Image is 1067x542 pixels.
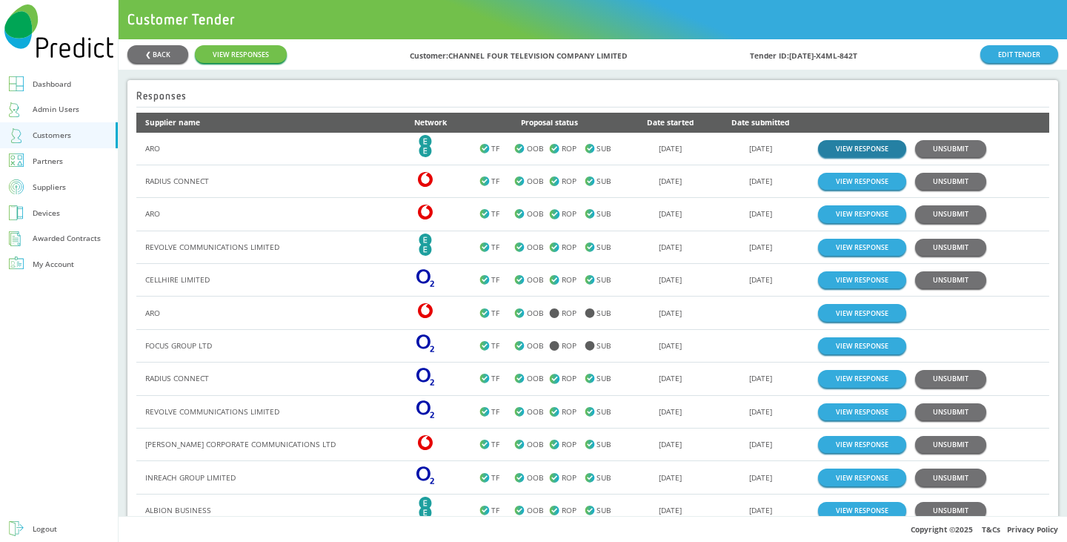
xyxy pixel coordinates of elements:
button: UNSUBMIT [915,403,986,420]
button: UNSUBMIT [915,469,986,486]
a: CELLHIRE LIMITED [145,274,210,285]
div: Customers [33,128,71,142]
a: Privacy Policy [1007,524,1058,535]
div: OOB [514,306,549,320]
div: TF [479,471,514,485]
img: Predict Mobile [4,4,113,58]
a: VIEW RESPONSE [818,502,906,519]
a: VIEW RESPONSES [195,45,287,62]
a: VIEW RESPONSE [818,173,906,190]
div: OOB [514,273,549,287]
div: Supplier name [145,116,396,130]
div: TF [479,437,514,452]
a: EDIT TENDER [980,45,1058,62]
a: TF OOB ROP SUB [479,371,619,386]
a: REVOLVE COMMUNICATIONS LIMITED [145,242,279,252]
div: TF [479,174,514,188]
a: REVOLVE COMMUNICATIONS LIMITED [145,406,279,417]
a: [DATE] [749,143,772,153]
a: VIEW RESPONSE [818,469,906,486]
button: UNSUBMIT [915,140,986,157]
a: TF OOB ROP SUB [479,273,619,287]
div: Suppliers [33,180,66,194]
a: RADIUS CONNECT [145,176,209,186]
div: Awarded Contracts [33,231,101,245]
div: SUB [585,503,619,518]
a: [DATE] [659,340,682,351]
h2: Responses [136,90,187,101]
div: TF [479,339,514,353]
a: ARO [145,308,160,318]
a: [DATE] [659,472,682,483]
div: SUB [585,471,619,485]
div: SUB [585,174,619,188]
a: TF OOB ROP SUB [479,207,619,221]
a: [DATE] [749,176,772,186]
a: [DATE] [749,505,772,515]
a: VIEW RESPONSE [818,271,906,288]
div: ROP [549,142,584,156]
a: [DATE] [659,242,682,252]
a: TF OOB ROP SUB [479,306,619,320]
div: ROP [549,503,584,518]
div: OOB [514,405,549,419]
a: [DATE] [749,373,772,383]
div: OOB [514,174,549,188]
a: [DATE] [749,274,772,285]
button: UNSUBMIT [915,370,986,387]
a: VIEW RESPONSE [818,205,906,222]
a: FOCUS GROUP LTD [145,340,212,351]
div: Customer: CHANNEL FOUR TELEVISION COMPANY LIMITED [410,45,628,63]
div: SUB [585,371,619,386]
div: SUB [585,306,619,320]
a: [DATE] [749,439,772,449]
div: ROP [549,471,584,485]
button: UNSUBMIT [915,436,986,453]
a: [DATE] [749,406,772,417]
button: UNSUBMIT [915,502,986,519]
div: SUB [585,142,619,156]
a: [DATE] [659,308,682,318]
a: [DATE] [659,439,682,449]
a: VIEW RESPONSE [818,436,906,453]
div: SUB [585,437,619,452]
div: OOB [514,437,549,452]
a: [DATE] [659,143,682,153]
div: Partners [33,154,63,168]
div: ROP [549,339,584,353]
a: TF OOB ROP SUB [479,339,619,353]
a: [DATE] [749,242,772,252]
div: TF [479,371,514,386]
div: SUB [585,405,619,419]
div: TF [479,503,514,518]
a: [DATE] [659,176,682,186]
a: VIEW RESPONSE [818,370,906,387]
div: ROP [549,405,584,419]
div: ROP [549,273,584,287]
div: Proposal status [479,116,619,130]
a: TF OOB ROP SUB [479,405,619,419]
div: OOB [514,471,549,485]
a: INREACH GROUP LIMITED [145,472,236,483]
div: Date started [637,116,702,130]
div: Tender ID: [DATE]-X4ML-842T [750,45,857,63]
a: [DATE] [749,208,772,219]
a: RADIUS CONNECT [145,373,209,383]
a: VIEW RESPONSE [818,403,906,420]
div: Devices [33,206,60,220]
div: Logout [33,522,57,536]
div: SUB [585,273,619,287]
a: TF OOB ROP SUB [479,142,619,156]
a: TF OOB ROP SUB [479,240,619,254]
div: SUB [585,207,619,221]
a: TF OOB ROP SUB [479,174,619,188]
div: TF [479,306,514,320]
button: ❮ BACK [127,45,188,62]
div: OOB [514,339,549,353]
a: [DATE] [659,274,682,285]
a: [DATE] [659,208,682,219]
div: SUB [585,240,619,254]
div: ROP [549,174,584,188]
a: [DATE] [749,472,772,483]
a: TF OOB ROP SUB [479,437,619,452]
